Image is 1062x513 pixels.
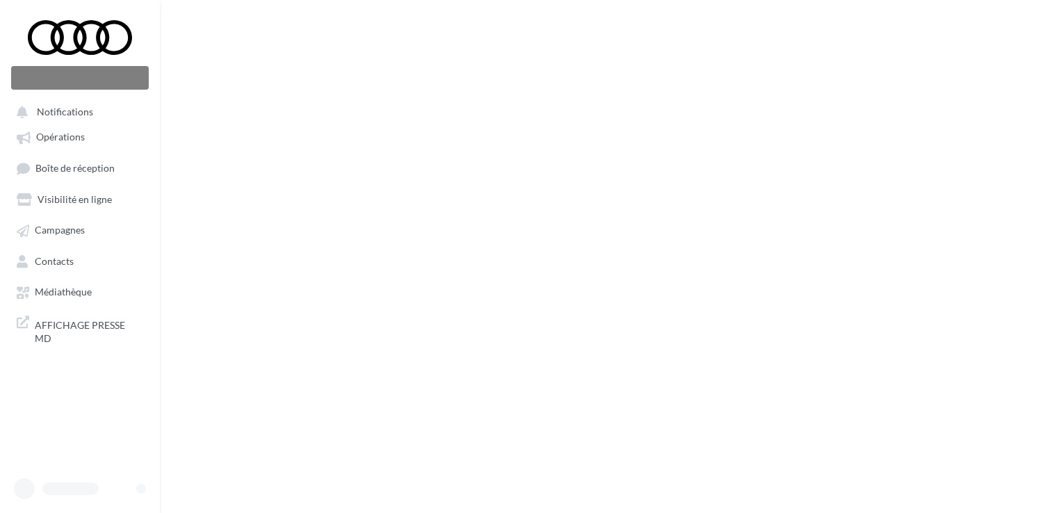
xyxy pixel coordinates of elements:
[35,316,143,345] span: AFFICHAGE PRESSE MD
[8,310,152,351] a: AFFICHAGE PRESSE MD
[35,225,85,236] span: Campagnes
[8,279,152,304] a: Médiathèque
[8,155,152,181] a: Boîte de réception
[35,162,115,174] span: Boîte de réception
[8,124,152,149] a: Opérations
[11,66,149,90] div: Nouvelle campagne
[35,286,92,298] span: Médiathèque
[35,255,74,267] span: Contacts
[38,193,112,205] span: Visibilité en ligne
[37,106,93,117] span: Notifications
[8,248,152,273] a: Contacts
[8,186,152,211] a: Visibilité en ligne
[36,131,85,143] span: Opérations
[8,217,152,242] a: Campagnes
